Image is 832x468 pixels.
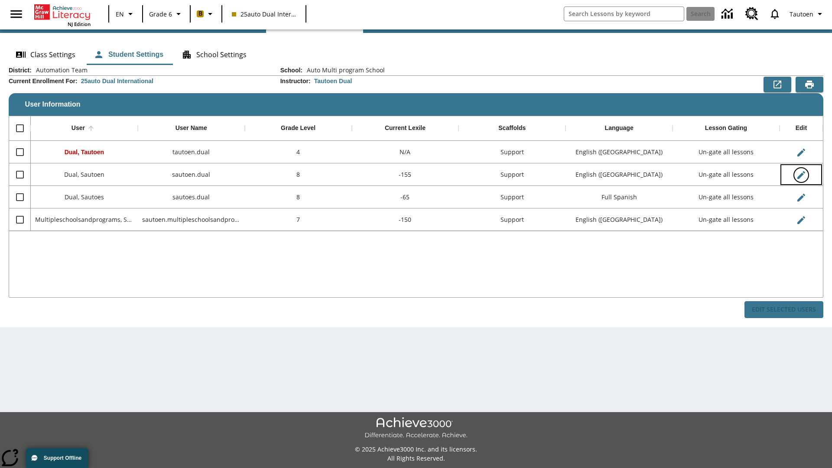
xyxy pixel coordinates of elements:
span: Grade 6 [149,10,172,19]
span: EN [116,10,124,19]
button: Language: EN, Select a language [112,6,140,22]
div: 8 [245,186,352,208]
div: -150 [352,208,459,231]
div: Home [34,3,91,27]
a: Resource Center, Will open in new tab [740,2,764,26]
img: Achieve3000 Differentiate Accelerate Achieve [364,417,468,439]
div: Full Spanish [565,186,673,208]
span: Support Offline [44,455,81,461]
div: Grade Level [281,124,315,132]
button: Edit User [793,166,810,184]
button: Grade: Grade 6, Select a grade [146,6,187,22]
button: Class Settings [9,44,82,65]
h2: Current Enrollment For : [9,78,78,85]
div: sautoes.dual [138,186,245,208]
div: Un-gate all lessons [673,163,780,186]
div: Support [458,208,565,231]
span: Dual, Sautoes [65,193,104,201]
button: School Settings [175,44,253,65]
span: Automation Team [32,66,88,75]
h2: School : [280,67,302,74]
div: Edit [796,124,807,132]
span: User Information [25,101,81,108]
div: Current Lexile [385,124,426,132]
span: Dual, Sautoen [64,170,104,179]
button: Edit User [793,144,810,161]
div: Language [605,124,634,132]
div: -65 [352,186,459,208]
button: Export to CSV [764,77,791,92]
div: Scaffolds [498,124,526,132]
div: Support [458,141,565,163]
div: User Information [9,66,823,318]
span: B [198,8,202,19]
a: Home [34,3,91,21]
div: Support [458,186,565,208]
div: Un-gate all lessons [673,208,780,231]
a: Notifications [764,3,786,25]
div: 7 [245,208,352,231]
button: Print Preview [796,77,823,92]
div: User [71,124,85,132]
button: Open side menu [3,1,29,27]
div: 4 [245,141,352,163]
div: Tautoen Dual [314,77,352,85]
button: Boost Class color is peach. Change class color [193,6,219,22]
span: Tautoen [790,10,813,19]
input: search field [564,7,684,21]
h2: Instructor : [280,78,311,85]
div: Lesson Gating [705,124,747,132]
div: 25auto Dual International [81,77,153,85]
button: Edit User [793,211,810,229]
span: NJ Edition [68,21,91,27]
button: Student Settings [87,44,170,65]
h2: District : [9,67,32,74]
div: Class/Student Settings [9,44,823,65]
div: English (US) [565,208,673,231]
button: Profile/Settings [786,6,829,22]
span: Auto Multi program School [302,66,385,75]
div: sautoen.dual [138,163,245,186]
div: English (US) [565,163,673,186]
div: tautoen.dual [138,141,245,163]
span: 25auto Dual International [232,10,296,19]
button: Support Offline [26,448,88,468]
div: Support [458,163,565,186]
div: -155 [352,163,459,186]
span: Dual, Tautoen [65,149,104,156]
div: Un-gate all lessons [673,141,780,163]
div: 8 [245,163,352,186]
div: sautoen.multipleschoolsandprograms [138,208,245,231]
div: N/A [352,141,459,163]
a: Data Center [716,2,740,26]
div: English (US) [565,141,673,163]
div: User Name [175,124,207,132]
span: Multipleschoolsandprograms, Sautoen [35,215,147,224]
button: Edit User [793,189,810,206]
div: Un-gate all lessons [673,186,780,208]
